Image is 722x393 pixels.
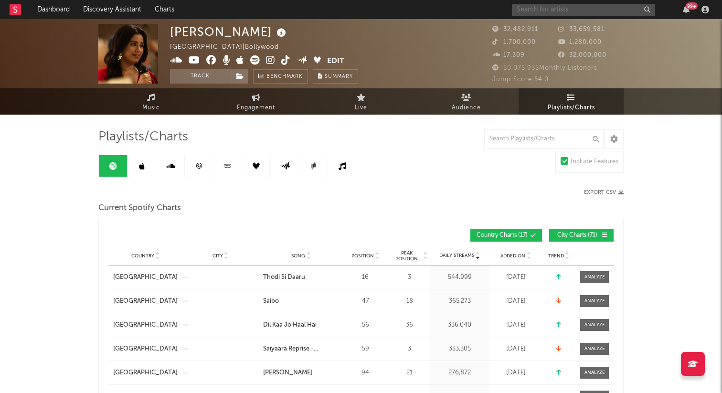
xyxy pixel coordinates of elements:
a: Music [98,88,203,115]
a: [GEOGRAPHIC_DATA] [113,368,178,378]
a: [GEOGRAPHIC_DATA] [113,320,178,330]
a: Benchmark [253,69,308,84]
div: [GEOGRAPHIC_DATA] | Bollywood [170,42,290,53]
a: Saiyaara Reprise - [DEMOGRAPHIC_DATA] [263,344,339,354]
span: City Charts ( 71 ) [555,233,599,238]
span: Position [351,253,374,259]
button: Edit [327,55,344,67]
div: [DATE] [492,344,540,354]
a: [PERSON_NAME] [263,368,339,378]
span: Live [355,102,367,114]
div: 36 [392,320,427,330]
span: Country [131,253,154,259]
span: Current Spotify Charts [98,202,181,214]
span: 1,280,000 [558,39,602,45]
div: 94 [344,368,387,378]
div: Include Features [571,156,618,168]
span: Added On [500,253,525,259]
div: [DATE] [492,273,540,282]
span: City [212,253,223,259]
div: 333,305 [432,344,487,354]
div: [DATE] [492,320,540,330]
span: Peak Position [392,250,422,262]
span: 17,309 [492,52,525,58]
a: [GEOGRAPHIC_DATA] [113,297,178,306]
a: [GEOGRAPHIC_DATA] [113,344,178,354]
span: 32,482,911 [492,26,538,32]
span: Country Charts ( 17 ) [477,233,528,238]
span: 32,000,000 [558,52,606,58]
span: Engagement [237,102,275,114]
div: 18 [392,297,427,306]
a: Dil Kaa Jo Haal Hai [263,320,339,330]
div: [PERSON_NAME] [170,24,288,40]
span: Trend [548,253,564,259]
div: [DATE] [492,368,540,378]
div: Thodi Si Daaru [263,273,305,282]
button: Summary [313,69,358,84]
button: Track [170,69,230,84]
a: Engagement [203,88,308,115]
span: Jump Score: 54.0 [492,76,549,83]
a: [GEOGRAPHIC_DATA] [113,273,178,282]
div: Saibo [263,297,279,306]
div: 544,999 [432,273,487,282]
div: 99 + [686,2,698,10]
span: Playlists/Charts [98,131,188,143]
div: 3 [392,273,427,282]
span: Benchmark [266,71,303,83]
input: Search for artists [512,4,655,16]
span: Audience [452,102,481,114]
span: Summary [325,74,353,79]
span: 50,075,935 Monthly Listeners [492,65,597,71]
span: Daily Streams [439,252,474,259]
div: [PERSON_NAME] [263,368,312,378]
span: Music [142,102,160,114]
a: Saibo [263,297,339,306]
div: 47 [344,297,387,306]
div: 59 [344,344,387,354]
span: 33,659,581 [558,26,605,32]
a: Live [308,88,414,115]
div: 16 [344,273,387,282]
button: Export CSV [584,190,624,195]
button: Country Charts(17) [470,229,542,242]
a: Thodi Si Daaru [263,273,339,282]
div: 365,273 [432,297,487,306]
div: 21 [392,368,427,378]
a: Audience [414,88,519,115]
div: 3 [392,344,427,354]
span: 1,700,000 [492,39,536,45]
div: 336,040 [432,320,487,330]
span: Playlists/Charts [548,102,595,114]
div: Dil Kaa Jo Haal Hai [263,320,317,330]
div: 56 [344,320,387,330]
a: Playlists/Charts [519,88,624,115]
button: City Charts(71) [549,229,614,242]
div: [DATE] [492,297,540,306]
span: Song [291,253,305,259]
div: 276,872 [432,368,487,378]
button: 99+ [683,6,690,13]
input: Search Playlists/Charts [484,129,604,149]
